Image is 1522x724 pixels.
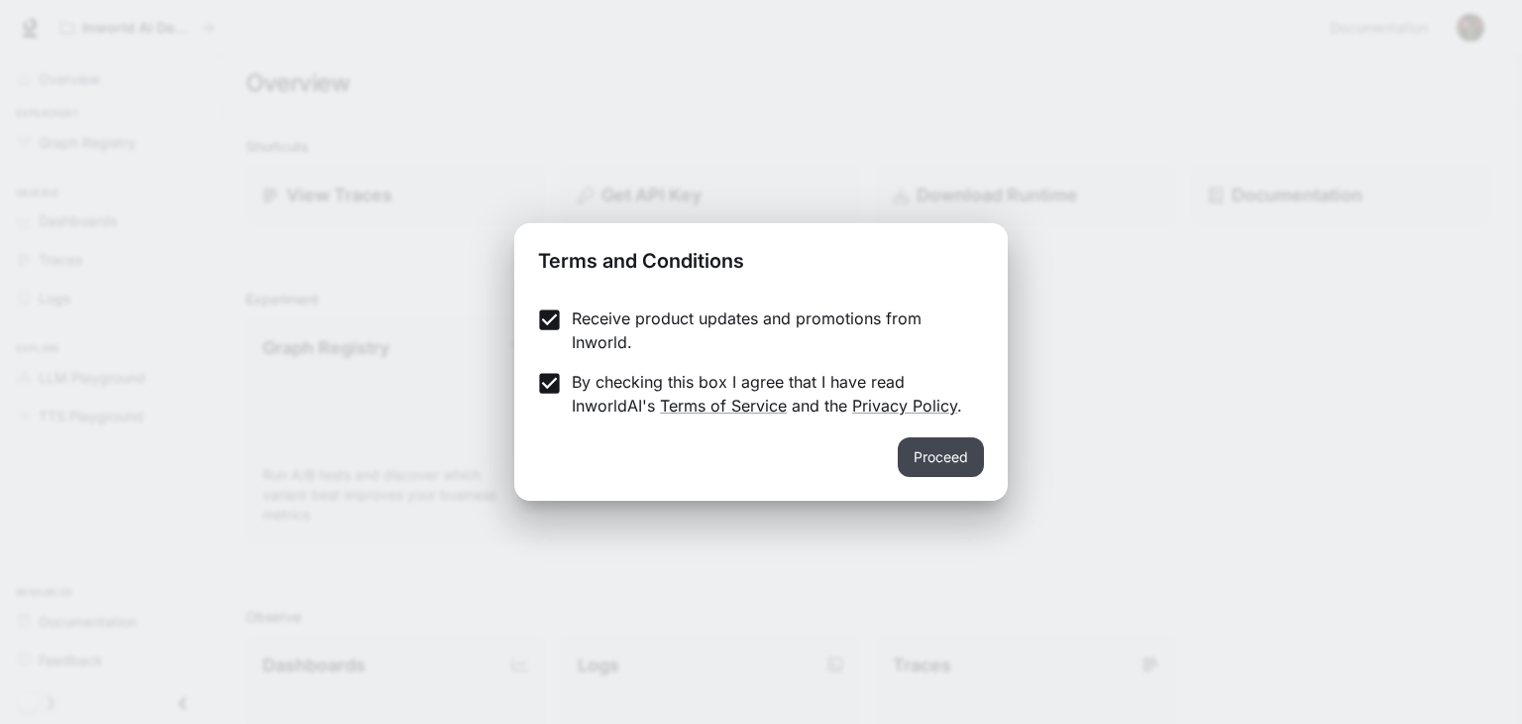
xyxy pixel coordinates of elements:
[852,396,957,416] a: Privacy Policy
[572,306,968,354] p: Receive product updates and promotions from Inworld.
[514,223,1008,291] h2: Terms and Conditions
[898,437,984,477] button: Proceed
[660,396,787,416] a: Terms of Service
[572,370,968,418] p: By checking this box I agree that I have read InworldAI's and the .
